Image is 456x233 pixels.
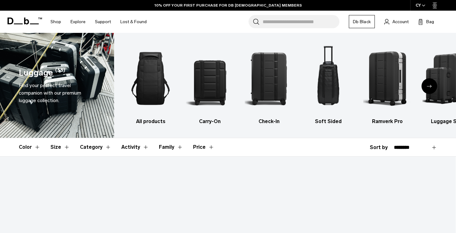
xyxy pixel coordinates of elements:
[245,42,293,115] img: Db
[363,42,411,125] a: Db Ramverk Pro
[127,42,175,125] li: 1 / 6
[19,66,53,79] h1: Luggage
[46,11,151,33] nav: Main Navigation
[304,42,352,115] img: Db
[186,42,234,125] li: 2 / 6
[186,42,234,115] img: Db
[80,138,111,156] button: Toggle Filter
[159,138,183,156] button: Toggle Filter
[50,11,61,33] a: Shop
[304,42,352,125] li: 4 / 6
[55,66,65,79] span: (33)
[363,42,411,115] img: Db
[384,18,409,25] a: Account
[127,42,175,125] a: Db All products
[245,118,293,125] h3: Check-In
[363,118,411,125] h3: Ramverk Pro
[71,11,86,33] a: Explore
[426,18,434,25] span: Bag
[95,11,111,33] a: Support
[304,118,352,125] h3: Soft Sided
[363,42,411,125] li: 5 / 6
[50,138,70,156] button: Toggle Filter
[186,118,234,125] h3: Carry-On
[193,138,214,156] button: Toggle Price
[19,82,81,103] span: Find your perfect travel companion with our premium luggage collection.
[245,42,293,125] a: Db Check-In
[392,18,409,25] span: Account
[304,42,352,125] a: Db Soft Sided
[186,42,234,125] a: Db Carry-On
[120,11,147,33] a: Lost & Found
[349,15,375,28] a: Db Black
[245,42,293,125] li: 3 / 6
[121,138,149,156] button: Toggle Filter
[19,138,40,156] button: Toggle Filter
[155,3,302,8] a: 10% OFF YOUR FIRST PURCHASE FOR DB [DEMOGRAPHIC_DATA] MEMBERS
[418,18,434,25] button: Bag
[127,42,175,115] img: Db
[127,118,175,125] h3: All products
[422,78,437,94] div: Next slide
